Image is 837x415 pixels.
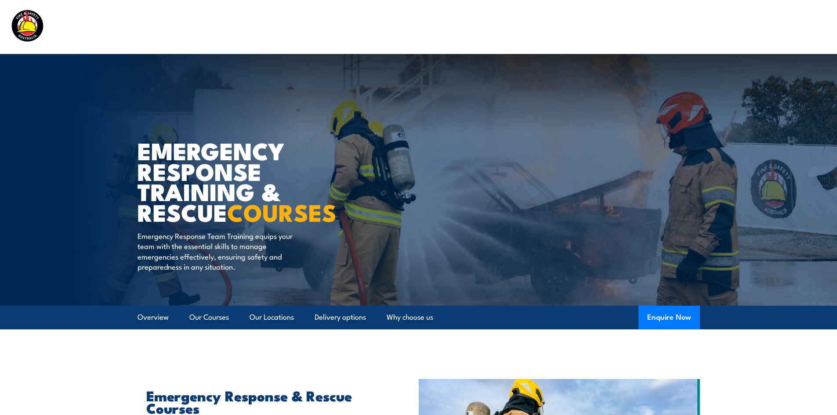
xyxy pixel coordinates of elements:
a: News [660,15,680,39]
a: Our Locations [250,306,294,329]
strong: COURSES [227,193,337,230]
a: Delivery options [315,306,366,329]
a: Emergency Response Services [485,15,589,39]
a: Overview [138,306,169,329]
p: Emergency Response Team Training equips your team with the essential skills to manage emergencies... [138,231,298,272]
a: Learner Portal [699,15,749,39]
a: Why choose us [387,306,433,329]
h2: Emergency Response & Rescue Courses [146,389,378,414]
a: Contact [768,15,796,39]
a: Courses [360,15,388,39]
a: About Us [609,15,641,39]
a: Course Calendar [407,15,465,39]
a: Our Courses [189,306,229,329]
h1: Emergency Response Training & Rescue [138,140,355,222]
button: Enquire Now [638,306,700,329]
